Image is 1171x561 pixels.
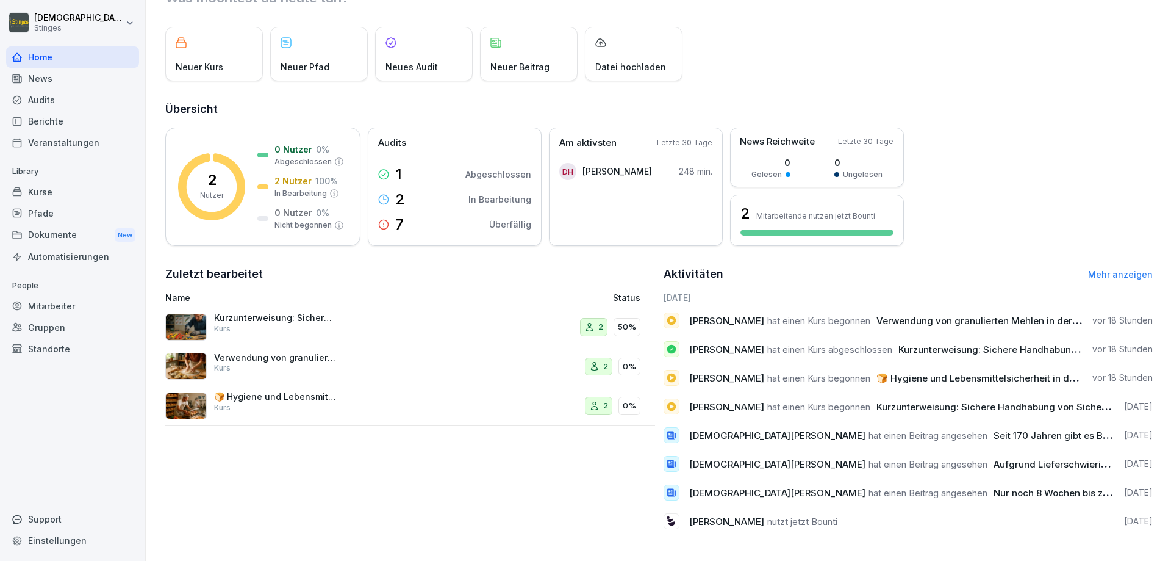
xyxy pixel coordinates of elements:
p: 0 % [316,206,329,219]
p: 2 [603,400,608,412]
a: Automatisierungen [6,246,139,267]
a: Kurzunterweisung: Sichere Handhabung von SicherheitsmessernKurs250% [165,308,655,347]
span: [DEMOGRAPHIC_DATA][PERSON_NAME] [689,430,865,441]
span: hat einen Kurs begonnen [767,315,870,327]
p: Nicht begonnen [274,220,332,231]
p: Überfällig [489,218,531,231]
p: [DATE] [1124,400,1153,413]
span: hat einen Beitrag angesehen [868,458,987,470]
a: Kurse [6,181,139,203]
a: Home [6,46,139,68]
span: nutzt jetzt Bounti [767,516,837,527]
span: Verwendung von granulierten Mehlen in der Teigherstellung [876,315,1144,327]
span: [DEMOGRAPHIC_DATA][PERSON_NAME] [689,458,865,470]
a: Mitarbeiter [6,295,139,317]
img: k8zpy3lizpsm09t5b5rkt1r9.png [165,314,207,341]
p: 0 [751,156,790,169]
h3: 2 [740,203,750,224]
p: Name [165,291,472,304]
h2: Zuletzt bearbeitet [165,266,655,283]
p: [DATE] [1124,487,1153,499]
p: 0 % [316,143,329,156]
p: Neuer Beitrag [490,60,550,73]
p: In Bearbeitung [468,193,531,206]
p: Kurzunterweisung: Sichere Handhabung von Sicherheitsmessern [214,313,336,324]
span: hat einen Beitrag angesehen [868,487,987,499]
img: cs0mbx6ka49dc7lba03w2z2v.png [165,353,207,380]
h6: [DATE] [664,291,1153,304]
a: Berichte [6,110,139,132]
p: [DATE] [1124,515,1153,527]
p: 2 [395,192,405,207]
p: In Bearbeitung [274,188,327,199]
p: 0 Nutzer [274,206,312,219]
span: hat einen Kurs begonnen [767,372,870,384]
p: Kurs [214,363,231,374]
p: [PERSON_NAME] [582,165,652,178]
a: Pfade [6,203,139,224]
p: 2 [207,173,217,187]
a: Gruppen [6,317,139,338]
p: 1 [395,167,402,182]
p: 100 % [315,175,338,187]
div: New [115,228,135,242]
a: Audits [6,89,139,110]
p: vor 18 Stunden [1092,372,1153,384]
p: [DATE] [1124,458,1153,470]
span: [PERSON_NAME] [689,372,764,384]
p: Am aktivsten [559,136,617,150]
p: Stinges [34,24,123,32]
p: People [6,276,139,295]
div: Standorte [6,338,139,360]
p: [DEMOGRAPHIC_DATA] Sandkaulen [34,13,123,23]
p: Status [613,291,640,304]
p: 248 min. [679,165,712,178]
p: 0% [623,361,636,373]
span: [PERSON_NAME] [689,401,764,413]
h2: Aktivitäten [664,266,723,283]
a: Verwendung von granulierten Mehlen in der TeigherstellungKurs20% [165,347,655,387]
a: News [6,68,139,89]
p: Letzte 30 Tage [657,137,712,148]
p: Kurs [214,402,231,413]
p: 🍞 Hygiene und Lebensmittelsicherheit in der Bäckerei [214,391,336,402]
img: rzlqabu9b59y0vc8vkzna8ro.png [165,393,207,419]
a: Einstellungen [6,530,139,551]
span: [PERSON_NAME] [689,344,764,355]
p: 0 Nutzer [274,143,312,156]
p: Neues Audit [385,60,438,73]
p: 0% [623,400,636,412]
div: DH [559,163,576,180]
span: hat einen Beitrag angesehen [868,430,987,441]
p: Ungelesen [843,169,883,180]
p: vor 18 Stunden [1092,343,1153,355]
p: 7 [395,217,404,232]
p: 0 [834,156,883,169]
a: Veranstaltungen [6,132,139,153]
span: [PERSON_NAME] [689,516,764,527]
p: Abgeschlossen [465,168,531,181]
p: vor 18 Stunden [1092,314,1153,327]
span: hat einen Kurs abgeschlossen [767,344,892,355]
p: 2 [598,321,603,333]
p: 2 Nutzer [274,175,312,187]
p: Datei hochladen [595,60,666,73]
p: [DATE] [1124,429,1153,441]
a: Mehr anzeigen [1088,269,1153,280]
p: Nutzer [200,190,224,201]
div: Dokumente [6,224,139,247]
p: Neuer Pfad [281,60,329,73]
span: [DEMOGRAPHIC_DATA][PERSON_NAME] [689,487,865,499]
span: [PERSON_NAME] [689,315,764,327]
p: 50% [618,321,636,333]
p: Mitarbeitende nutzen jetzt Bounti [756,211,875,220]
